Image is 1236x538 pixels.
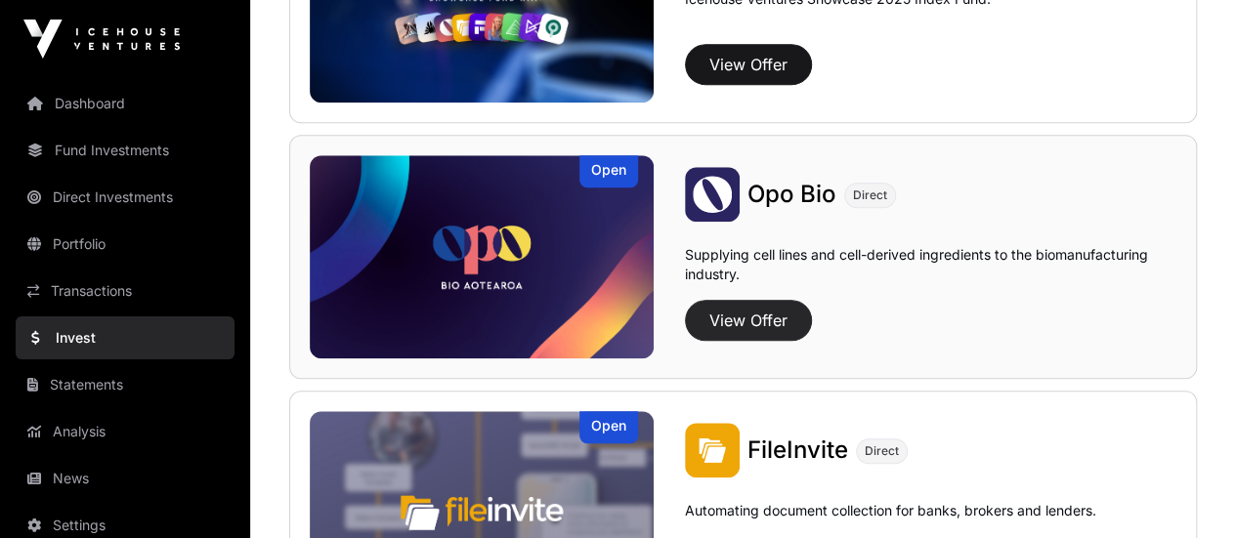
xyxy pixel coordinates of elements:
div: Open [579,411,638,443]
a: Analysis [16,410,234,453]
img: Opo Bio [310,155,654,358]
div: Open [579,155,638,187]
img: FileInvite [685,423,740,477]
span: Opo Bio [747,180,836,208]
button: View Offer [685,300,812,341]
a: Portfolio [16,223,234,266]
button: View Offer [685,44,812,85]
a: Statements [16,363,234,406]
img: Opo Bio [685,167,740,222]
a: Transactions [16,269,234,312]
span: Direct [865,443,899,459]
a: FileInvite [747,435,848,466]
a: News [16,457,234,500]
img: Icehouse Ventures Logo [23,20,180,59]
span: Direct [853,187,887,203]
a: Invest [16,316,234,359]
a: Opo Bio [747,179,836,210]
a: Direct Investments [16,176,234,219]
a: Dashboard [16,82,234,125]
iframe: Chat Widget [1138,444,1236,538]
a: Fund Investments [16,129,234,172]
a: Opo BioOpen [310,155,654,358]
p: Supplying cell lines and cell-derived ingredients to the biomanufacturing industry. [685,245,1176,284]
span: FileInvite [747,435,848,464]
